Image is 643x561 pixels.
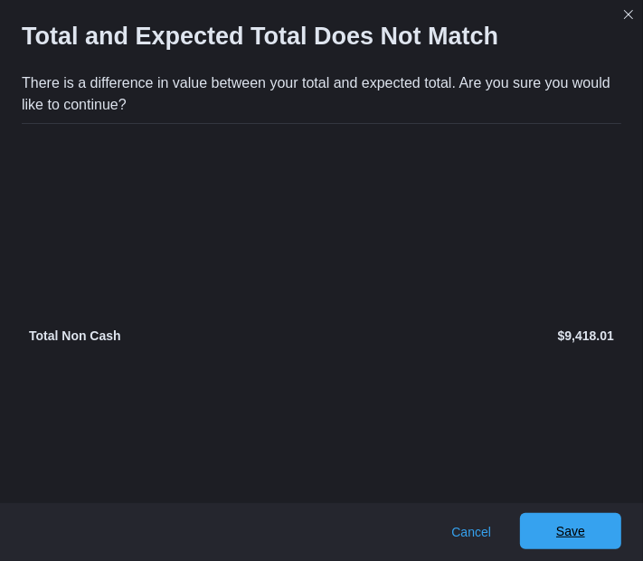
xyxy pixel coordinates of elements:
button: Cancel [444,514,498,550]
p: $9,418.01 [326,327,615,345]
span: Cancel [451,523,491,541]
div: There is a difference in value between your total and expected total. Are you sure you would like... [22,72,621,116]
button: Save [520,513,621,549]
p: Total Non Cash [29,327,318,345]
h1: Total and Expected Total Does Not Match [22,22,498,51]
button: Closes this modal window [618,4,639,25]
span: Save [556,522,585,540]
